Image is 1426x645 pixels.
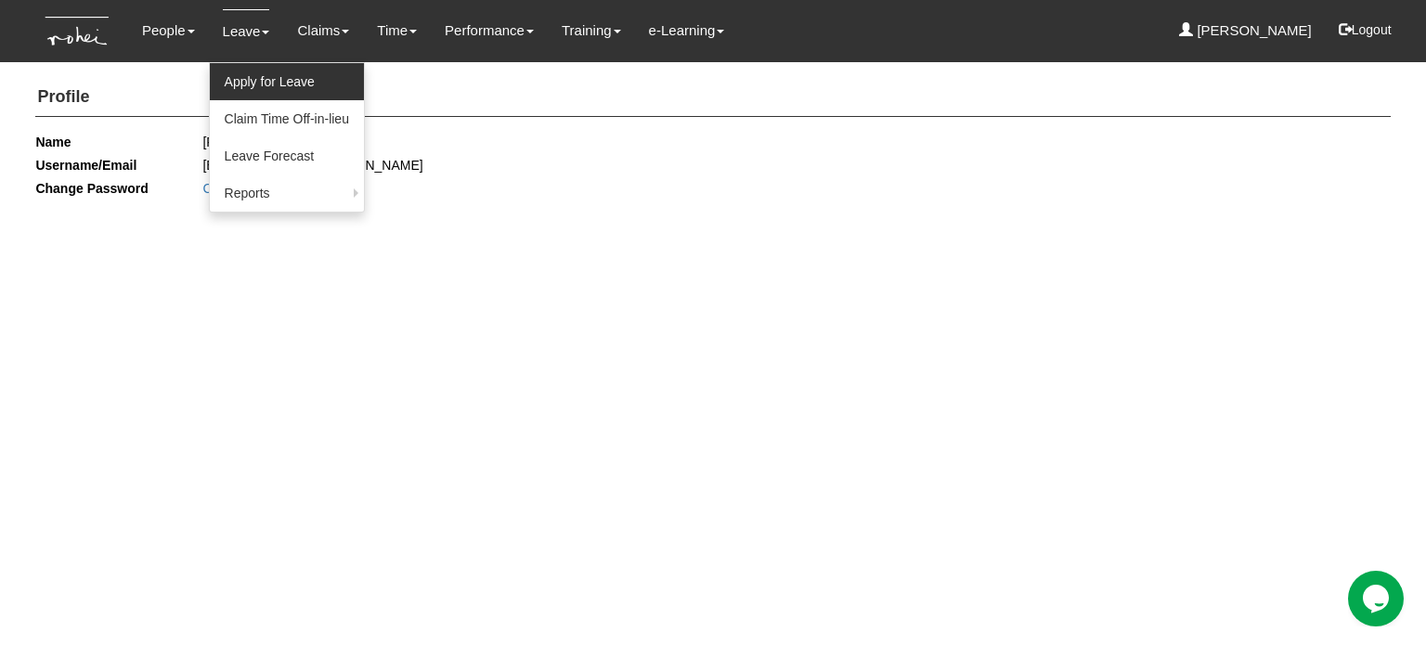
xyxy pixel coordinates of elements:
[202,154,699,177] dd: [EMAIL_ADDRESS][DOMAIN_NAME]
[377,9,417,52] a: Time
[1348,571,1407,626] iframe: chat widget
[210,137,364,174] a: Leave Forecast
[210,100,364,137] a: Claim Time Off-in-lieu
[35,154,136,177] dt: Username/Email
[142,9,195,52] a: People
[35,131,71,154] dt: Name
[649,9,725,52] a: e-Learning
[35,177,148,200] dt: Change Password
[297,9,349,52] a: Claims
[562,9,621,52] a: Training
[202,181,308,196] a: Change Password
[202,131,699,154] dd: [PERSON_NAME]
[210,63,364,100] a: Apply for Leave
[210,174,364,212] a: Reports
[223,9,270,53] a: Leave
[445,9,534,52] a: Performance
[1326,7,1405,52] button: Logout
[1179,9,1312,52] a: [PERSON_NAME]
[35,79,1390,117] h4: Profile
